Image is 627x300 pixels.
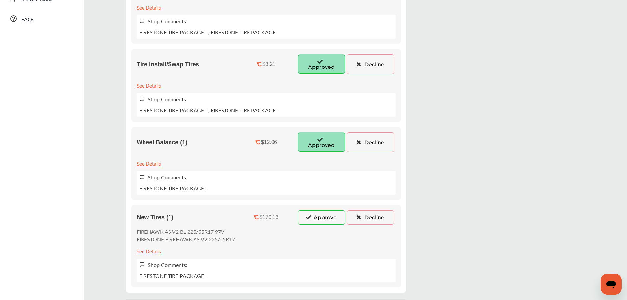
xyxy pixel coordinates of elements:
[148,95,187,103] label: Shop Comments:
[347,210,394,224] button: Decline
[139,184,207,192] p: FIRESTONE TIRE PACKAGE :
[347,132,394,152] button: Decline
[137,139,187,146] span: Wheel Balance (1)
[137,61,199,68] span: Tire Install/Swap Tires
[137,159,161,168] div: See Details
[137,81,161,90] div: See Details
[139,18,144,24] img: svg+xml;base64,PHN2ZyB3aWR0aD0iMTYiIGhlaWdodD0iMTciIHZpZXdCb3g9IjAgMCAxNiAxNyIgZmlsbD0ibm9uZSIgeG...
[148,174,187,181] label: Shop Comments:
[259,214,278,220] div: $170.13
[139,262,144,268] img: svg+xml;base64,PHN2ZyB3aWR0aD0iMTYiIGhlaWdodD0iMTciIHZpZXdCb3g9IjAgMCAxNiAxNyIgZmlsbD0ibm9uZSIgeG...
[148,17,187,25] label: Shop Comments:
[601,274,622,295] iframe: Button to launch messaging window
[139,272,207,280] p: FIRESTONE TIRE PACKAGE :
[137,214,173,221] span: New Tires (1)
[262,61,275,67] div: $3.21
[139,28,278,36] p: FIRESTONE TIRE PACKAGE : , FIRESTONE TIRE PACKAGE :
[298,54,345,74] button: Approved
[137,3,161,12] div: See Details
[139,96,144,102] img: svg+xml;base64,PHN2ZyB3aWR0aD0iMTYiIGhlaWdodD0iMTciIHZpZXdCb3g9IjAgMCAxNiAxNyIgZmlsbD0ibm9uZSIgeG...
[6,10,77,27] a: FAQs
[298,210,345,224] button: Approve
[148,261,187,269] label: Shop Comments:
[347,54,394,74] button: Decline
[261,139,277,145] div: $12.06
[21,15,34,24] span: FAQs
[139,106,278,114] p: FIRESTONE TIRE PACKAGE : , FIRESTONE TIRE PACKAGE :
[137,235,235,243] p: FIRESTONE FIREHAWK AS V2 225/55R17
[298,132,345,152] button: Approved
[137,246,161,255] div: See Details
[137,228,235,235] p: FIREHAWK AS V2 BL 225/55R17 97V
[139,175,144,180] img: svg+xml;base64,PHN2ZyB3aWR0aD0iMTYiIGhlaWdodD0iMTciIHZpZXdCb3g9IjAgMCAxNiAxNyIgZmlsbD0ibm9uZSIgeG...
